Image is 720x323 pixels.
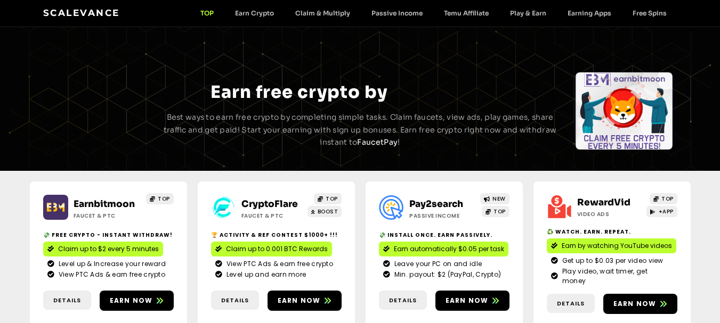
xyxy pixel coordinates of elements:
span: +APP [659,208,674,216]
a: TOP [190,9,224,17]
span: Level up and earn more [224,270,306,279]
span: Claim up to 0.001 BTC Rewards [226,244,328,254]
span: Earn now [278,296,321,305]
span: Earn free crypto by [211,81,387,103]
a: CryptoFlare [241,198,298,210]
a: FaucetPay [357,137,398,147]
span: Earn now [446,296,489,305]
a: Earn Crypto [224,9,285,17]
a: Earning Apps [557,9,622,17]
span: Details [557,299,585,308]
a: Earn now [603,294,677,314]
span: View PTC Ads & earn free crypto [224,259,333,269]
nav: Menu [190,9,677,17]
a: Scalevance [43,7,120,18]
h2: 💸 Free crypto - Instant withdraw! [43,231,174,239]
span: BOOST [318,208,338,216]
span: TOP [661,195,674,203]
a: Earn now [100,291,174,311]
span: Earn now [110,296,153,305]
span: Details [389,296,417,305]
a: Claim up to $2 every 5 minutes [43,242,163,256]
h2: 💸 Install Once. Earn Passively. [379,231,509,239]
a: Details [379,291,427,310]
a: Free Spins [622,9,677,17]
h2: ♻️ Watch. Earn. Repeat. [547,228,677,236]
a: Claim up to 0.001 BTC Rewards [211,242,332,256]
a: Temu Affiliate [433,9,499,17]
a: Pay2search [409,198,463,210]
h2: Passive Income [409,212,476,220]
span: Level up & Increase your reward [56,259,166,269]
span: Details [53,296,81,305]
a: +APP [646,206,677,217]
a: Passive Income [361,9,433,17]
span: Earn by watching YouTube videos [562,241,672,251]
span: Earn now [613,299,657,309]
a: BOOST [308,206,342,217]
a: Details [211,291,259,310]
div: Slides [47,72,144,150]
a: TOP [482,206,509,217]
span: TOP [494,208,506,216]
a: RewardVid [577,197,630,208]
span: Earn automatically $0.05 per task [394,244,504,254]
a: Earn now [435,291,509,311]
a: TOP [650,193,677,204]
a: Play & Earn [499,9,557,17]
h2: Faucet & PTC [74,212,140,220]
a: Earn now [268,291,342,311]
h2: Faucet & PTC [241,212,308,220]
span: Min. payout: $2 (PayPal, Crypto) [392,270,501,279]
h2: Video ads [577,210,644,218]
a: TOP [314,193,342,204]
span: TOP [326,195,338,203]
span: Play video, wait timer, get money [560,267,673,286]
span: Get up to $0.03 per video view [560,256,664,266]
a: Details [43,291,91,310]
a: Earnbitmoon [74,198,135,210]
span: Details [221,296,249,305]
a: Claim & Multiply [285,9,361,17]
a: TOP [146,193,174,204]
span: TOP [158,195,170,203]
h2: 🏆 Activity & ref contest $1000+ !!! [211,231,342,239]
span: Claim up to $2 every 5 minutes [58,244,159,254]
a: NEW [480,193,509,204]
div: Slides [576,72,673,150]
span: View PTC Ads & earn free crypto [56,270,165,279]
a: Earn automatically $0.05 per task [379,242,508,256]
span: NEW [492,195,506,203]
a: Earn by watching YouTube videos [547,238,676,253]
p: Best ways to earn free crypto by completing simple tasks. Claim faucets, view ads, play games, sh... [162,111,559,149]
span: Leave your PC on and idle [392,259,482,269]
a: Details [547,294,595,313]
